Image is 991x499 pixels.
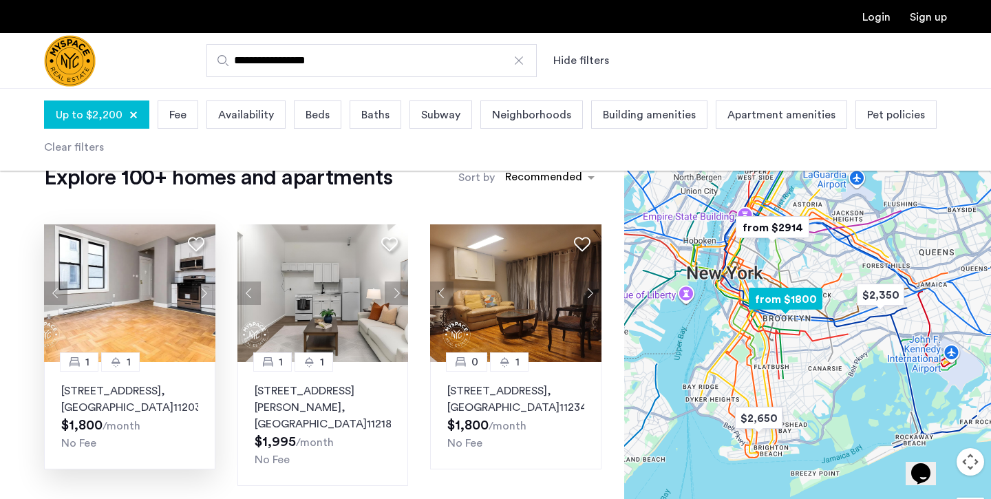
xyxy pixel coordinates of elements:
[910,12,947,23] a: Registration
[489,421,526,432] sub: /month
[906,444,950,485] iframe: chat widget
[237,282,261,305] button: Previous apartment
[515,354,520,370] span: 1
[44,282,67,305] button: Previous apartment
[44,164,392,191] h1: Explore 100+ homes and apartments
[44,224,215,362] img: a8b926f1-9a91-4e5e-b036-feb4fe78ee5d_638880945617247159.jpeg
[44,35,96,87] img: logo
[421,107,460,123] span: Subway
[296,437,334,448] sub: /month
[169,107,187,123] span: Fee
[492,107,571,123] span: Neighborhoods
[237,224,409,362] img: a8b926f1-9a91-4e5e-b036-feb4fe78ee5d_638850847483284209.jpeg
[192,282,215,305] button: Next apartment
[385,282,408,305] button: Next apartment
[56,107,122,123] span: Up to $2,200
[61,438,96,449] span: No Fee
[430,282,454,305] button: Previous apartment
[430,224,601,362] img: 8515455b-be52-4141-8a40-4c35d33cf98b_638925985418062972.jpeg
[430,362,601,469] a: 01[STREET_ADDRESS], [GEOGRAPHIC_DATA]11234No Fee
[578,282,601,305] button: Next apartment
[447,383,584,416] p: [STREET_ADDRESS] 11234
[85,354,89,370] span: 1
[320,354,324,370] span: 1
[206,44,537,77] input: Apartment Search
[255,383,392,432] p: [STREET_ADDRESS][PERSON_NAME] 11218
[237,362,409,486] a: 11[STREET_ADDRESS][PERSON_NAME], [GEOGRAPHIC_DATA]11218No Fee
[361,107,390,123] span: Baths
[727,107,835,123] span: Apartment amenities
[553,52,609,69] button: Show or hide filters
[498,165,601,190] ng-select: sort-apartment
[255,454,290,465] span: No Fee
[127,354,131,370] span: 1
[730,212,815,243] div: from $2914
[44,362,215,469] a: 11[STREET_ADDRESS], [GEOGRAPHIC_DATA]11203No Fee
[862,12,891,23] a: Login
[851,279,910,310] div: $2,350
[255,435,296,449] span: $1,995
[44,139,104,156] div: Clear filters
[447,418,489,432] span: $1,800
[44,35,96,87] a: Cazamio Logo
[743,284,828,315] div: from $1800
[447,438,482,449] span: No Fee
[471,354,478,370] span: 0
[218,107,274,123] span: Availability
[103,421,140,432] sub: /month
[867,107,925,123] span: Pet policies
[458,169,495,186] label: Sort by
[61,418,103,432] span: $1,800
[279,354,283,370] span: 1
[957,448,984,476] button: Map camera controls
[61,383,198,416] p: [STREET_ADDRESS] 11203
[306,107,330,123] span: Beds
[603,107,696,123] span: Building amenities
[729,403,788,434] div: $2,650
